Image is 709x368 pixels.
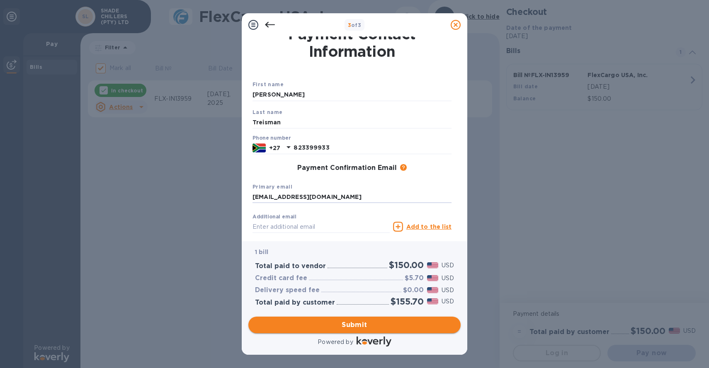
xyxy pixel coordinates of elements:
b: Primary email [253,184,292,190]
label: Additional email [253,215,296,220]
h3: Total paid to vendor [255,262,326,270]
img: USD [427,262,438,268]
input: Enter your primary name [253,191,452,203]
button: Submit [248,317,461,333]
h3: $5.70 [405,274,424,282]
p: Email address will be added to the list of emails [253,234,390,244]
b: First name [253,81,284,87]
h1: Payment Contact Information [253,25,452,60]
h3: Payment Confirmation Email [297,164,397,172]
p: USD [442,274,454,283]
h3: Delivery speed fee [255,286,320,294]
input: Enter additional email [253,220,390,233]
span: Submit [255,320,454,330]
h3: Credit card fee [255,274,307,282]
p: USD [442,286,454,295]
h2: $150.00 [389,260,424,270]
img: ZA [253,143,266,153]
u: Add to the list [406,223,452,230]
label: Phone number [253,136,291,141]
p: USD [442,261,454,270]
span: 3 [348,22,351,28]
img: USD [427,275,438,281]
h3: $0.00 [403,286,424,294]
b: 1 bill [255,249,268,255]
p: +27 [269,144,280,152]
img: Logo [357,337,391,346]
img: USD [427,287,438,293]
h3: Total paid by customer [255,299,335,307]
input: Enter your last name [253,116,452,128]
input: Enter your first name [253,89,452,101]
p: USD [442,297,454,306]
p: Powered by [318,338,353,346]
input: Enter your phone number [294,142,452,154]
b: Last name [253,109,283,115]
b: of 3 [348,22,362,28]
img: USD [427,298,438,304]
h2: $155.70 [391,296,424,307]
